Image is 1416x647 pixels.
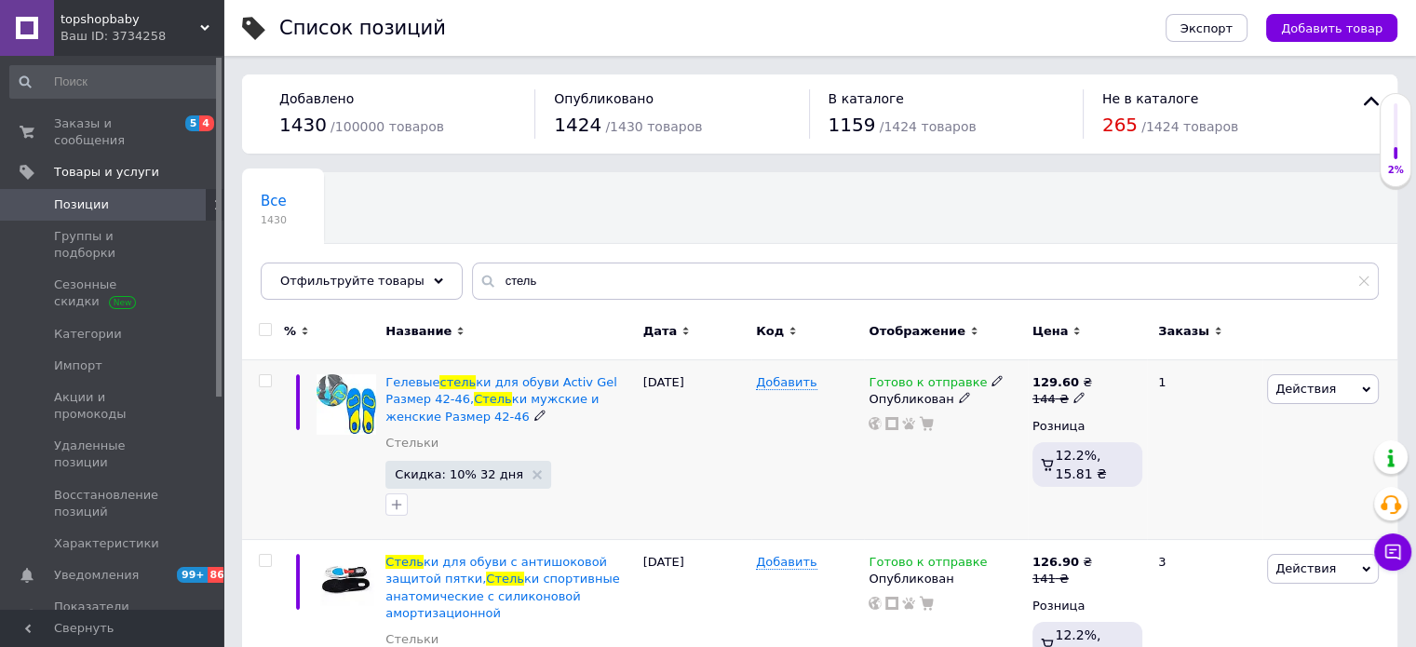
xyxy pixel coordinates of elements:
[1141,119,1238,134] span: / 1424 товаров
[1102,91,1199,106] span: Не в каталоге
[385,555,424,569] span: Стель
[317,554,376,605] img: Стельки для обуви с антишоковой защитой пятки, Стельки спортивные анатомические с силиконовой амо...
[756,555,816,570] span: Добавить
[1147,360,1262,540] div: 1
[61,28,223,45] div: Ваш ID: 3734258
[395,468,523,480] span: Скидка: 10% 32 дня
[385,392,599,423] span: ки мужские и женские Размер 42-46
[208,567,229,583] span: 86
[279,91,354,106] span: Добавлено
[199,115,214,131] span: 4
[279,114,327,136] span: 1430
[385,435,438,452] a: Стельки
[54,487,172,520] span: Восстановление позиций
[261,213,287,227] span: 1430
[1281,21,1382,35] span: Добавить товар
[54,535,159,552] span: Характеристики
[9,65,220,99] input: Поиск
[1032,598,1142,614] div: Розница
[643,323,678,340] span: Дата
[1275,561,1336,575] span: Действия
[54,228,172,262] span: Группы и подборки
[385,375,617,423] a: Гелевыестельки для обуви Activ Gel Размер 42-46,Стельки мужские и женские Размер 42-46
[1158,323,1209,340] span: Заказы
[486,572,524,586] span: Стель
[385,375,439,389] span: Гелевые
[280,274,425,288] span: Отфильтруйте товары
[54,599,172,632] span: Показатели работы компании
[1166,14,1247,42] button: Экспорт
[1180,21,1233,35] span: Экспорт
[54,326,122,343] span: Категории
[1275,382,1336,396] span: Действия
[474,392,512,406] span: Стель
[1032,554,1092,571] div: ₴
[330,119,444,134] span: / 100000 товаров
[756,375,816,390] span: Добавить
[54,567,139,584] span: Уведомления
[869,391,1022,408] div: Опубликован
[880,119,977,134] span: / 1424 товаров
[185,115,200,131] span: 5
[1374,533,1411,571] button: Чат с покупателем
[1032,323,1069,340] span: Цена
[1055,448,1106,481] span: 12.2%, 15.81 ₴
[385,555,619,620] a: Стельки для обуви с антишоковой защитой пятки,Стельки спортивные анатомические с силиконовой амор...
[829,114,876,136] span: 1159
[385,375,617,406] span: ки для обуви Activ Gel Размер 42-46,
[279,19,446,38] div: Список позиций
[54,196,109,213] span: Позиции
[54,389,172,423] span: Акции и промокоды
[869,323,964,340] span: Отображение
[1032,374,1092,391] div: ₴
[284,323,296,340] span: %
[1032,391,1092,408] div: 144 ₴
[554,91,654,106] span: Опубликовано
[605,119,702,134] span: / 1430 товаров
[61,11,200,28] span: topshopbaby
[1032,375,1079,389] b: 129.60
[869,555,987,574] span: Готово к отправке
[317,374,376,434] img: Гелевые стельки для обуви Activ Gel Размер 42-46, Стельки мужские и женские Размер 42-46
[439,375,476,389] span: стель
[869,375,987,395] span: Готово к отправке
[554,114,601,136] span: 1424
[869,571,1022,587] div: Опубликован
[385,572,619,619] span: ки спортивные анатомические с силиконовой амортизационной
[639,360,751,540] div: [DATE]
[54,164,159,181] span: Товары и услуги
[1266,14,1397,42] button: Добавить товар
[756,323,784,340] span: Код
[54,357,102,374] span: Импорт
[1381,164,1410,177] div: 2%
[385,323,452,340] span: Название
[261,193,287,209] span: Все
[54,115,172,149] span: Заказы и сообщения
[1032,418,1142,435] div: Розница
[385,555,607,586] span: ки для обуви с антишоковой защитой пятки,
[829,91,904,106] span: В каталоге
[1032,555,1079,569] b: 126.90
[1032,571,1092,587] div: 141 ₴
[177,567,208,583] span: 99+
[54,438,172,471] span: Удаленные позиции
[54,276,172,310] span: Сезонные скидки
[1102,114,1138,136] span: 265
[472,263,1379,300] input: Поиск по названию позиции, артикулу и поисковым запросам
